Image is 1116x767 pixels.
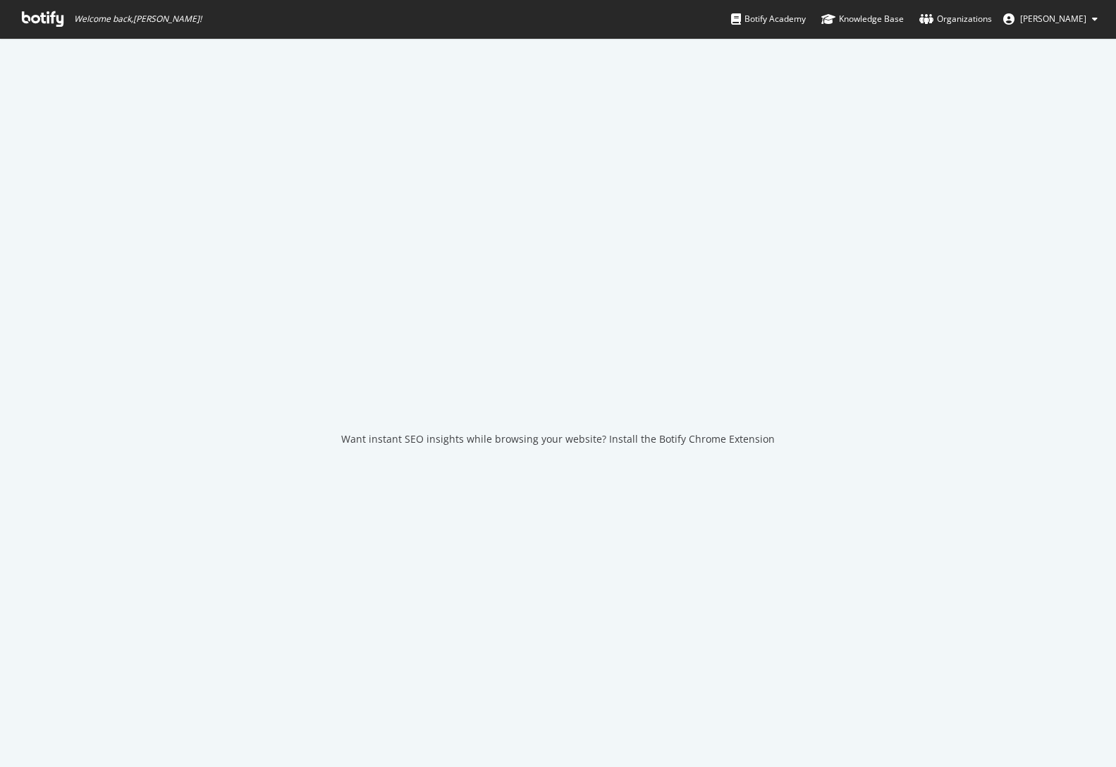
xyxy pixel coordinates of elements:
span: Welcome back, [PERSON_NAME] ! [74,13,202,25]
div: Botify Academy [731,12,806,26]
div: Want instant SEO insights while browsing your website? Install the Botify Chrome Extension [341,432,775,446]
div: Organizations [919,12,992,26]
div: Knowledge Base [821,12,904,26]
div: animation [508,359,609,410]
button: [PERSON_NAME] [992,8,1109,30]
span: Corrado Rizzi [1020,13,1086,25]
